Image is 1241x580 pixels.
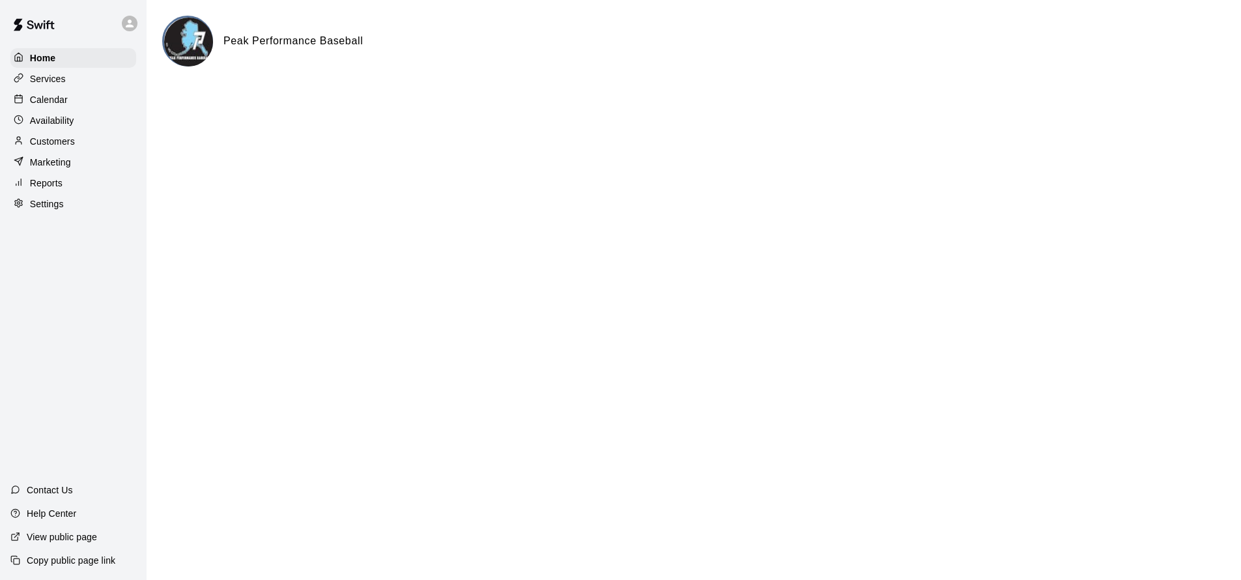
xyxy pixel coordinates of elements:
[27,530,97,544] p: View public page
[10,152,136,172] a: Marketing
[223,33,363,50] h6: Peak Performance Baseball
[30,177,63,190] p: Reports
[10,194,136,214] a: Settings
[10,90,136,109] a: Calendar
[164,18,213,66] img: Peak Performance Baseball logo
[30,197,64,210] p: Settings
[30,156,71,169] p: Marketing
[27,484,73,497] p: Contact Us
[10,69,136,89] a: Services
[10,111,136,130] a: Availability
[30,114,74,127] p: Availability
[27,507,76,520] p: Help Center
[30,93,68,106] p: Calendar
[30,135,75,148] p: Customers
[10,132,136,151] a: Customers
[30,51,56,65] p: Home
[27,554,115,567] p: Copy public page link
[10,173,136,193] a: Reports
[30,72,66,85] p: Services
[10,48,136,68] a: Home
